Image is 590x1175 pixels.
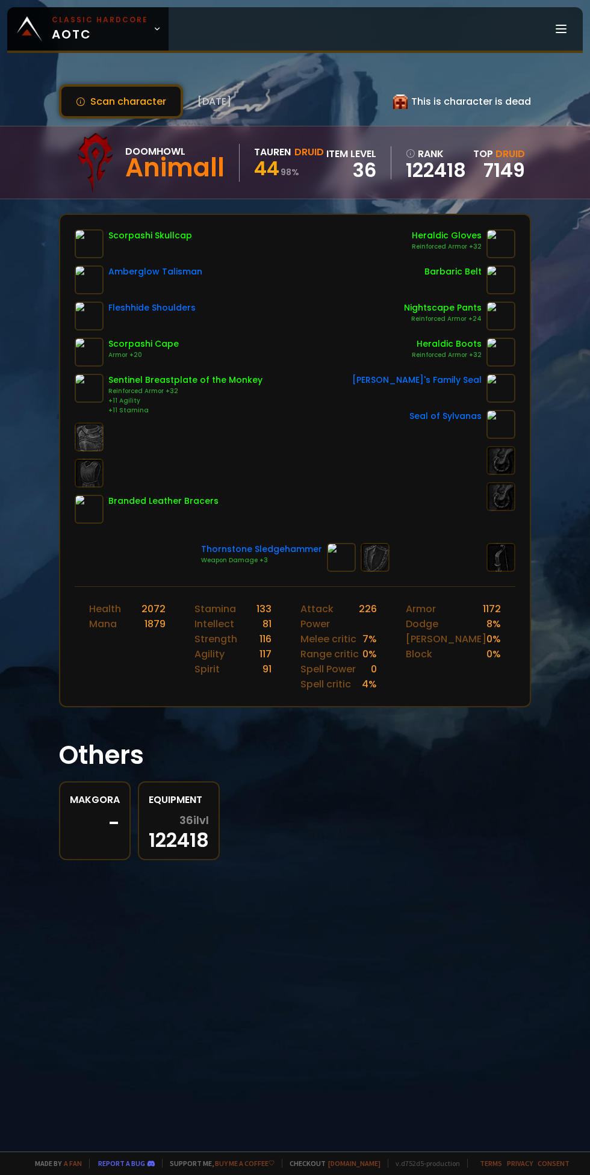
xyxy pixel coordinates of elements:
div: Health [89,601,121,616]
img: item-1722 [327,543,356,572]
a: Report a bug [98,1159,145,1168]
span: AOTC [52,14,148,43]
div: Spell critic [300,677,351,692]
div: [PERSON_NAME]'s Family Seal [352,374,482,386]
a: Equipment36ilvl122418 [138,781,220,860]
div: 116 [259,631,272,646]
div: Animall [125,159,225,177]
img: item-14658 [75,229,104,258]
div: 0 % [486,646,501,662]
img: item-10824 [75,265,104,294]
div: Block [406,646,432,662]
div: 4 % [362,677,377,692]
div: 81 [262,616,272,631]
div: Tauren [254,144,291,160]
div: [PERSON_NAME] [406,631,486,646]
div: Reinforced Armor +32 [412,350,482,360]
small: Classic Hardcore [52,14,148,25]
div: Druid [294,144,324,160]
img: item-8117 [486,338,515,367]
img: item-7439 [75,374,104,403]
img: item-8121 [486,229,515,258]
div: Scorpashi Cape [108,338,179,350]
span: 44 [254,155,279,182]
div: Equipment [149,792,209,807]
a: Buy me a coffee [215,1159,275,1168]
img: item-19508 [75,495,104,524]
img: item-6321 [486,374,515,403]
img: item-14656 [75,338,104,367]
span: 36 ilvl [179,814,209,826]
div: Thornstone Sledgehammer [201,543,322,556]
img: item-4264 [486,265,515,294]
button: Scan character [59,84,183,119]
div: Reinforced Armor +24 [404,314,482,324]
a: Consent [538,1159,570,1168]
div: Melee critic [300,631,356,646]
span: Druid [495,147,525,161]
div: 91 [262,662,272,677]
div: Strength [194,631,237,646]
div: Reinforced Armor +32 [108,386,262,396]
img: item-6414 [486,410,515,439]
span: v. d752d5 - production [388,1159,460,1168]
div: Makgora [70,792,120,807]
small: 98 % [281,166,299,178]
div: 122418 [149,814,209,849]
div: Spell Power [300,662,356,677]
div: rank [406,146,466,161]
div: Seal of Sylvanas [409,410,482,423]
div: 8 % [486,616,501,631]
div: 133 [256,601,272,616]
div: Nightscape Pants [404,302,482,314]
div: Dodge [406,616,438,631]
div: Reinforced Armor +32 [412,242,482,252]
div: - [70,814,120,832]
div: Heraldic Boots [412,338,482,350]
div: 0 [371,662,377,677]
div: Fleshhide Shoulders [108,302,196,314]
a: Makgora- [59,781,131,860]
h1: Others [59,736,531,774]
div: +11 Stamina [108,406,262,415]
a: a fan [64,1159,82,1168]
img: item-8193 [486,302,515,330]
div: 226 [359,601,377,631]
span: Made by [28,1159,82,1168]
div: Weapon Damage +3 [201,556,322,565]
div: Doomhowl [125,144,225,159]
div: +11 Agility [108,396,262,406]
a: Privacy [507,1159,533,1168]
span: [DATE] [197,94,231,109]
div: 36 [326,161,376,179]
div: item level [326,146,376,161]
div: Attack Power [300,601,359,631]
div: 0 % [486,631,501,646]
a: Terms [480,1159,502,1168]
a: 122418 [406,161,466,179]
div: Mana [89,616,117,631]
div: Branded Leather Bracers [108,495,219,507]
div: Armor +20 [108,350,179,360]
div: Armor [406,601,436,616]
div: Spirit [194,662,220,677]
div: Agility [194,646,225,662]
div: Scorpashi Skullcap [108,229,192,242]
div: 1879 [144,616,166,631]
div: 7 % [362,631,377,646]
div: Amberglow Talisman [108,265,202,278]
div: Heraldic Gloves [412,229,482,242]
div: Range critic [300,646,359,662]
div: 117 [259,646,272,662]
div: Top [473,146,525,161]
a: 7149 [483,157,525,184]
div: Sentinel Breastplate of the Monkey [108,374,262,386]
a: Classic HardcoreAOTC [7,7,169,51]
span: Support me, [162,1159,275,1168]
div: 2072 [141,601,166,616]
div: 0 % [362,646,377,662]
img: item-10774 [75,302,104,330]
div: Barbaric Belt [424,265,482,278]
div: 1172 [483,601,501,616]
div: Intellect [194,616,234,631]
